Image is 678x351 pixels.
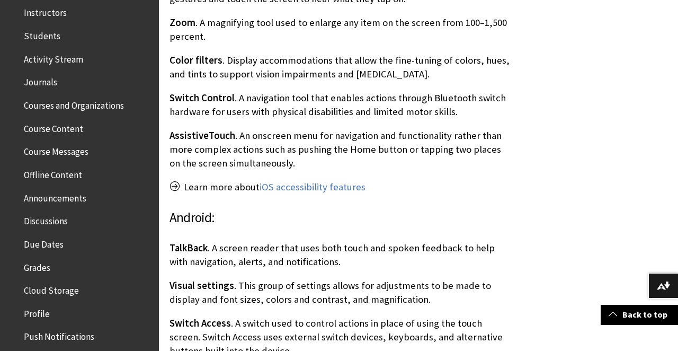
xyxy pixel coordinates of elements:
[169,129,511,171] p: . An onscreen menu for navigation and functionality rather than more complex actions such as push...
[169,180,511,194] p: Learn more about
[24,120,83,134] span: Course Content
[169,92,235,104] span: Switch Control
[24,96,124,111] span: Courses and Organizations
[169,279,234,292] span: Visual settings
[169,54,511,81] p: . Display accommodations that allow the fine-tuning of colors, hues, and tints to support vision ...
[169,16,511,43] p: . A magnifying tool used to enlarge any item on the screen from 100–1,500 percent.
[24,166,82,180] span: Offline Content
[601,305,678,324] a: Back to top
[24,4,67,19] span: Instructors
[24,27,60,41] span: Students
[24,143,88,157] span: Course Messages
[169,16,195,29] span: Zoom
[260,181,365,194] a: iOS accessibility features
[24,328,94,343] span: Push Notifications
[24,235,64,250] span: Due Dates
[24,259,50,273] span: Grades
[24,50,83,65] span: Activity Stream
[169,279,511,306] p: . This group of settings allows for adjustments to be made to display and font sizes, colors and ...
[169,241,511,269] p: . A screen reader that uses both touch and spoken feedback to help with navigation, alerts, and n...
[24,74,57,88] span: Journals
[169,317,231,329] span: Switch Access
[24,282,79,296] span: Cloud Storage
[169,242,208,254] span: TalkBack
[169,54,222,66] span: Color filters
[169,91,511,119] p: . A navigation tool that enables actions through Bluetooth switch hardware for users with physica...
[169,208,511,228] h3: Android:
[24,305,50,319] span: Profile
[24,189,86,204] span: Announcements
[24,212,68,226] span: Discussions
[169,129,235,142] span: AssistiveTouch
